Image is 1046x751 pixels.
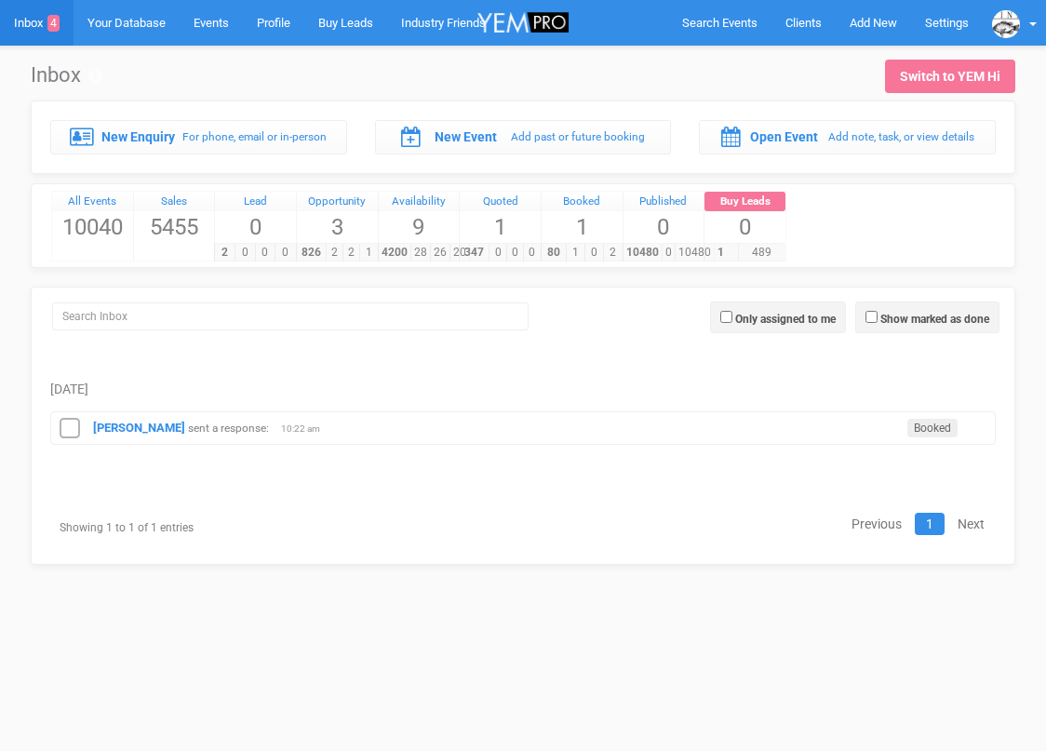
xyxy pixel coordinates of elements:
span: 3 [297,211,378,243]
span: 347 [459,244,489,262]
a: Next [946,513,996,535]
label: New Event [435,127,497,146]
span: Clients [785,16,822,30]
a: 1 [915,513,945,535]
span: 826 [296,244,327,262]
label: Open Event [750,127,818,146]
span: 0 [704,211,785,243]
span: 0 [523,244,541,262]
span: 0 [215,211,296,243]
span: 0 [275,244,296,262]
label: New Enquiry [101,127,175,146]
a: Booked [542,192,623,212]
span: 1 [704,244,738,262]
span: 0 [235,244,256,262]
a: All Events [52,192,133,212]
label: Show marked as done [880,311,989,328]
a: Lead [215,192,296,212]
a: [PERSON_NAME] [93,421,185,435]
h5: [DATE] [50,382,996,396]
span: Booked [907,419,958,437]
small: Add past or future booking [511,130,645,143]
span: 0 [255,244,276,262]
a: Quoted [460,192,541,212]
span: 2 [342,244,360,262]
label: Only assigned to me [735,311,836,328]
span: 10:22 am [281,422,328,436]
span: 1 [460,211,541,243]
span: 1 [542,211,623,243]
a: Open Event Add note, task, or view details [699,120,996,154]
span: 9 [379,211,460,243]
span: 28 [410,244,431,262]
span: 0 [662,244,676,262]
span: 5455 [134,211,215,243]
h1: Inbox [31,64,102,87]
span: 1 [359,244,377,262]
span: 10480 [623,244,663,262]
span: Search Events [682,16,758,30]
small: Add note, task, or view details [828,130,974,143]
span: 26 [430,244,450,262]
span: 2 [326,244,343,262]
span: 2 [603,244,623,262]
span: 0 [624,211,704,243]
a: Buy Leads [704,192,785,212]
span: Add New [850,16,897,30]
a: Previous [840,513,913,535]
span: 10480 [675,244,715,262]
span: 1 [566,244,585,262]
small: For phone, email or in-person [182,130,327,143]
input: Search Inbox [52,302,529,330]
a: Availability [379,192,460,212]
a: Switch to YEM Hi [885,60,1015,93]
a: Opportunity [297,192,378,212]
a: New Enquiry For phone, email or in-person [50,120,347,154]
span: 489 [738,244,785,262]
span: 4200 [378,244,411,262]
a: Published [624,192,704,212]
span: 20 [449,244,470,262]
span: 2 [214,244,235,262]
a: New Event Add past or future booking [375,120,672,154]
div: Showing 1 to 1 of 1 entries [50,511,347,545]
div: Switch to YEM Hi [900,67,1000,86]
span: 4 [47,15,60,32]
span: 0 [506,244,524,262]
span: 10040 [52,211,133,243]
span: 0 [584,244,604,262]
small: sent a response: [188,422,269,435]
img: data [992,10,1020,38]
a: Sales [134,192,215,212]
span: 0 [489,244,506,262]
span: 80 [541,244,567,262]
